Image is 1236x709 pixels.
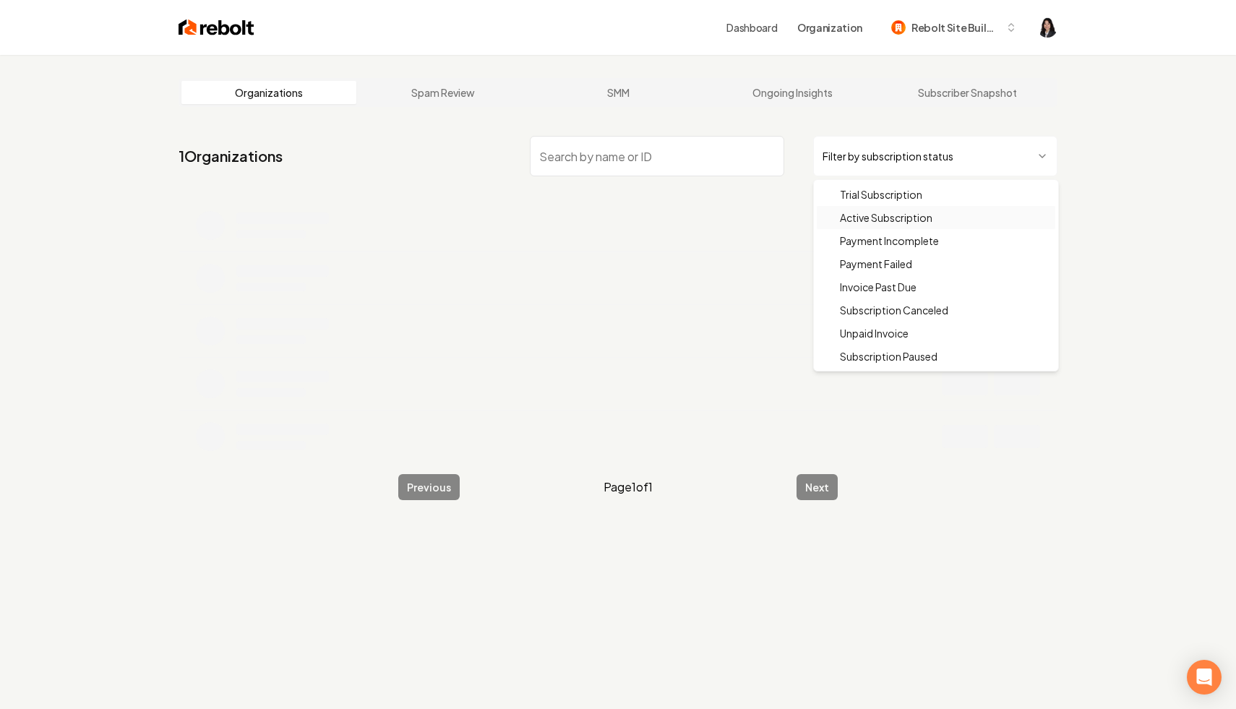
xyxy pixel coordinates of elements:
[840,349,937,364] span: Subscription Paused
[840,326,909,340] span: Unpaid Invoice
[840,303,948,317] span: Subscription Canceled
[840,257,912,271] span: Payment Failed
[840,280,917,294] span: Invoice Past Due
[840,187,922,202] span: Trial Subscription
[840,210,932,225] span: Active Subscription
[840,233,939,248] span: Payment Incomplete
